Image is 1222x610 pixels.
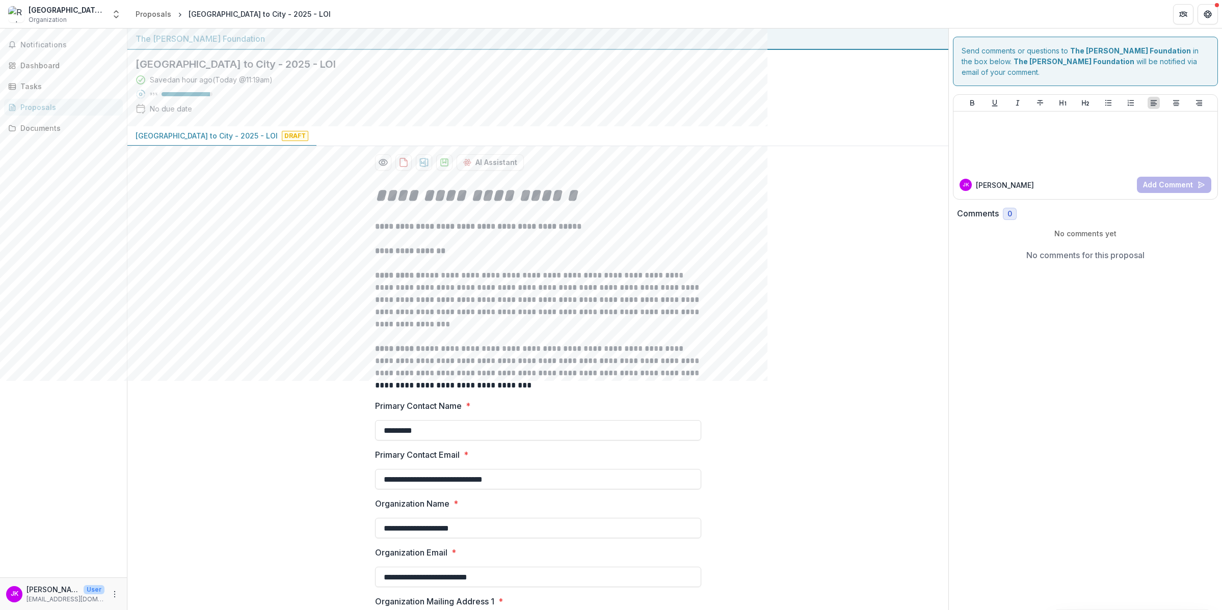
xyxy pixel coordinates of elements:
[1057,97,1069,109] button: Heading 1
[1125,97,1137,109] button: Ordered List
[26,584,79,595] p: [PERSON_NAME]
[457,154,524,171] button: AI Assistant
[1193,97,1205,109] button: Align Right
[966,97,978,109] button: Bold
[136,33,940,45] div: The [PERSON_NAME] Foundation
[84,585,104,594] p: User
[1007,210,1012,218] span: 0
[136,58,924,70] h2: [GEOGRAPHIC_DATA] to City - 2025 - LOI
[375,400,462,412] p: Primary Contact Name
[1148,97,1160,109] button: Align Left
[375,497,449,510] p: Organization Name
[11,591,18,597] div: Jan Kary
[1198,4,1218,24] button: Get Help
[4,57,123,74] a: Dashboard
[963,182,969,187] div: Jan Kary
[4,99,123,116] a: Proposals
[20,102,115,113] div: Proposals
[4,120,123,136] a: Documents
[1173,4,1193,24] button: Partners
[375,449,460,461] p: Primary Contact Email
[136,130,278,141] p: [GEOGRAPHIC_DATA] to City - 2025 - LOI
[20,41,119,49] span: Notifications
[29,5,105,15] div: [GEOGRAPHIC_DATA] to City
[1170,97,1182,109] button: Align Center
[1012,97,1024,109] button: Italicize
[109,4,123,24] button: Open entity switcher
[150,74,273,85] div: Saved an hour ago ( Today @ 11:19am )
[436,154,453,171] button: download-proposal
[976,180,1034,190] p: [PERSON_NAME]
[395,154,412,171] button: download-proposal
[957,228,1214,239] p: No comments yet
[131,7,175,21] a: Proposals
[282,131,308,141] span: Draft
[1102,97,1114,109] button: Bullet List
[26,595,104,604] p: [EMAIL_ADDRESS][DOMAIN_NAME]
[1014,57,1134,66] strong: The [PERSON_NAME] Foundation
[1026,249,1145,261] p: No comments for this proposal
[1034,97,1046,109] button: Strike
[150,91,157,98] p: 95 %
[20,123,115,133] div: Documents
[375,595,494,607] p: Organization Mailing Address 1
[416,154,432,171] button: download-proposal
[375,546,447,559] p: Organization Email
[150,103,192,114] div: No due date
[989,97,1001,109] button: Underline
[8,6,24,22] img: Redeemer City to City
[1079,97,1092,109] button: Heading 2
[1137,177,1211,193] button: Add Comment
[136,9,171,19] div: Proposals
[131,7,335,21] nav: breadcrumb
[29,15,67,24] span: Organization
[109,588,121,600] button: More
[4,78,123,95] a: Tasks
[4,37,123,53] button: Notifications
[375,154,391,171] button: Preview 669cb5cf-2567-49cc-8aa0-b440b52e371d-0.pdf
[953,37,1218,86] div: Send comments or questions to in the box below. will be notified via email of your comment.
[189,9,331,19] div: [GEOGRAPHIC_DATA] to City - 2025 - LOI
[20,81,115,92] div: Tasks
[20,60,115,71] div: Dashboard
[957,209,999,218] h2: Comments
[1070,46,1191,55] strong: The [PERSON_NAME] Foundation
